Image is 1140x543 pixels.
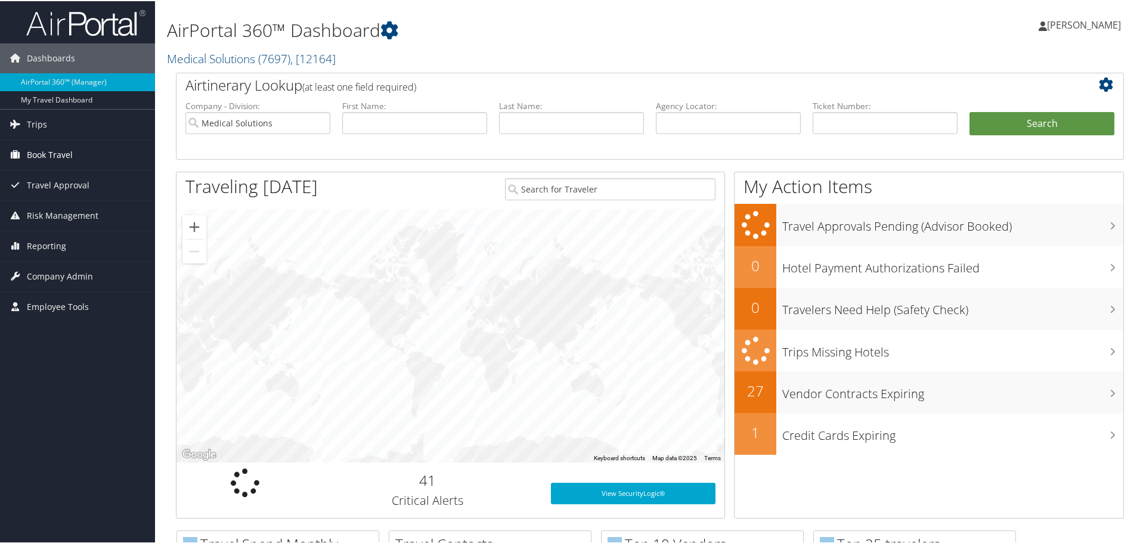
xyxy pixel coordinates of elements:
[782,337,1123,359] h3: Trips Missing Hotels
[1039,6,1133,42] a: [PERSON_NAME]
[594,453,645,461] button: Keyboard shortcuts
[782,420,1123,443] h3: Credit Cards Expiring
[735,328,1123,371] a: Trips Missing Hotels
[27,139,73,169] span: Book Travel
[782,253,1123,275] h3: Hotel Payment Authorizations Failed
[179,446,219,461] img: Google
[258,49,290,66] span: ( 7697 )
[27,200,98,229] span: Risk Management
[505,177,715,199] input: Search for Traveler
[782,294,1123,317] h3: Travelers Need Help (Safety Check)
[735,255,776,275] h2: 0
[185,74,1036,94] h2: Airtinerary Lookup
[342,99,487,111] label: First Name:
[969,111,1114,135] button: Search
[551,482,715,503] a: View SecurityLogic®
[167,49,336,66] a: Medical Solutions
[813,99,958,111] label: Ticket Number:
[735,287,1123,328] a: 0Travelers Need Help (Safety Check)
[27,169,89,199] span: Travel Approval
[735,203,1123,245] a: Travel Approvals Pending (Advisor Booked)
[185,99,330,111] label: Company - Division:
[782,378,1123,401] h3: Vendor Contracts Expiring
[735,421,776,442] h2: 1
[27,230,66,260] span: Reporting
[27,42,75,72] span: Dashboards
[499,99,644,111] label: Last Name:
[27,291,89,321] span: Employee Tools
[652,454,697,460] span: Map data ©2025
[656,99,801,111] label: Agency Locator:
[302,79,416,92] span: (at least one field required)
[182,238,206,262] button: Zoom out
[704,454,721,460] a: Terms (opens in new tab)
[323,469,533,489] h2: 41
[27,108,47,138] span: Trips
[782,211,1123,234] h3: Travel Approvals Pending (Advisor Booked)
[27,260,93,290] span: Company Admin
[735,412,1123,454] a: 1Credit Cards Expiring
[735,245,1123,287] a: 0Hotel Payment Authorizations Failed
[735,296,776,317] h2: 0
[290,49,336,66] span: , [ 12164 ]
[167,17,811,42] h1: AirPortal 360™ Dashboard
[735,370,1123,412] a: 27Vendor Contracts Expiring
[1047,17,1121,30] span: [PERSON_NAME]
[735,173,1123,198] h1: My Action Items
[323,491,533,508] h3: Critical Alerts
[182,214,206,238] button: Zoom in
[735,380,776,400] h2: 27
[26,8,145,36] img: airportal-logo.png
[179,446,219,461] a: Open this area in Google Maps (opens a new window)
[185,173,318,198] h1: Traveling [DATE]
